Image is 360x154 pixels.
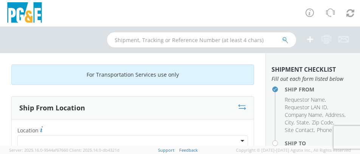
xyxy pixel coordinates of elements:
span: Company Name [285,111,322,118]
li: , [285,111,323,119]
img: pge-logo-06675f144f4cfa6a6814.png [6,2,43,25]
li: , [285,119,295,126]
span: Fill out each form listed below [272,75,354,83]
span: Location [17,127,39,134]
li: , [285,104,328,111]
span: Client: 2025.14.0-db4321d [69,147,119,153]
h4: Ship To [285,140,354,146]
span: City [285,119,293,126]
a: Support [158,147,174,153]
span: Requestor Name [285,96,325,103]
input: Shipment, Tracking or Reference Number (at least 4 chars) [107,32,296,47]
strong: Shipment Checklist [272,65,336,74]
span: State [296,119,309,126]
a: Feedback [179,147,198,153]
span: Copyright © [DATE]-[DATE] Agistix Inc., All Rights Reserved [236,147,351,153]
span: Zip Code [312,119,333,126]
span: Server: 2025.16.0-9544af67660 [9,147,68,153]
h4: Ship From [285,86,354,92]
li: , [296,119,310,126]
li: , [325,111,346,119]
div: For Transportation Services use only [11,64,254,85]
span: Address [325,111,344,118]
span: Phone [317,126,332,134]
li: , [285,96,326,104]
li: , [285,126,315,134]
span: Site Contact [285,126,314,134]
h3: Ship From Location [19,104,85,112]
span: Requestor LAN ID [285,104,327,111]
li: , [312,119,334,126]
